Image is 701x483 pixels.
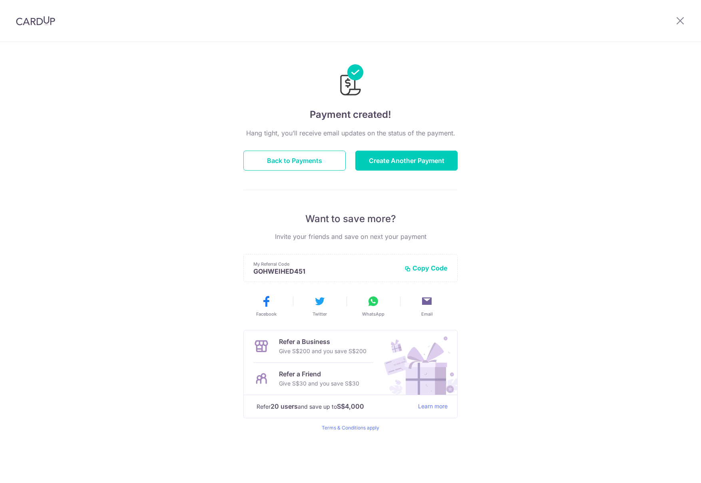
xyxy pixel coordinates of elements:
[376,330,457,395] img: Refer
[404,264,448,272] button: Copy Code
[243,151,346,171] button: Back to Payments
[243,128,458,138] p: Hang tight, you’ll receive email updates on the status of the payment.
[279,337,366,346] p: Refer a Business
[243,107,458,122] h4: Payment created!
[256,311,277,317] span: Facebook
[16,16,55,26] img: CardUp
[649,459,693,479] iframe: Opens a widget where you can find more information
[362,311,384,317] span: WhatsApp
[337,402,364,411] strong: S$4,000
[243,232,458,241] p: Invite your friends and save on next your payment
[279,379,359,388] p: Give S$30 and you save S$30
[355,151,458,171] button: Create Another Payment
[271,402,298,411] strong: 20 users
[338,64,363,98] img: Payments
[279,369,359,379] p: Refer a Friend
[243,213,458,225] p: Want to save more?
[350,295,397,317] button: WhatsApp
[403,295,450,317] button: Email
[418,402,448,411] a: Learn more
[296,295,343,317] button: Twitter
[243,295,290,317] button: Facebook
[313,311,327,317] span: Twitter
[279,346,366,356] p: Give S$200 and you save S$200
[257,402,412,411] p: Refer and save up to
[253,267,398,275] p: GOHWEIHED451
[253,261,398,267] p: My Referral Code
[421,311,433,317] span: Email
[322,425,379,431] a: Terms & Conditions apply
